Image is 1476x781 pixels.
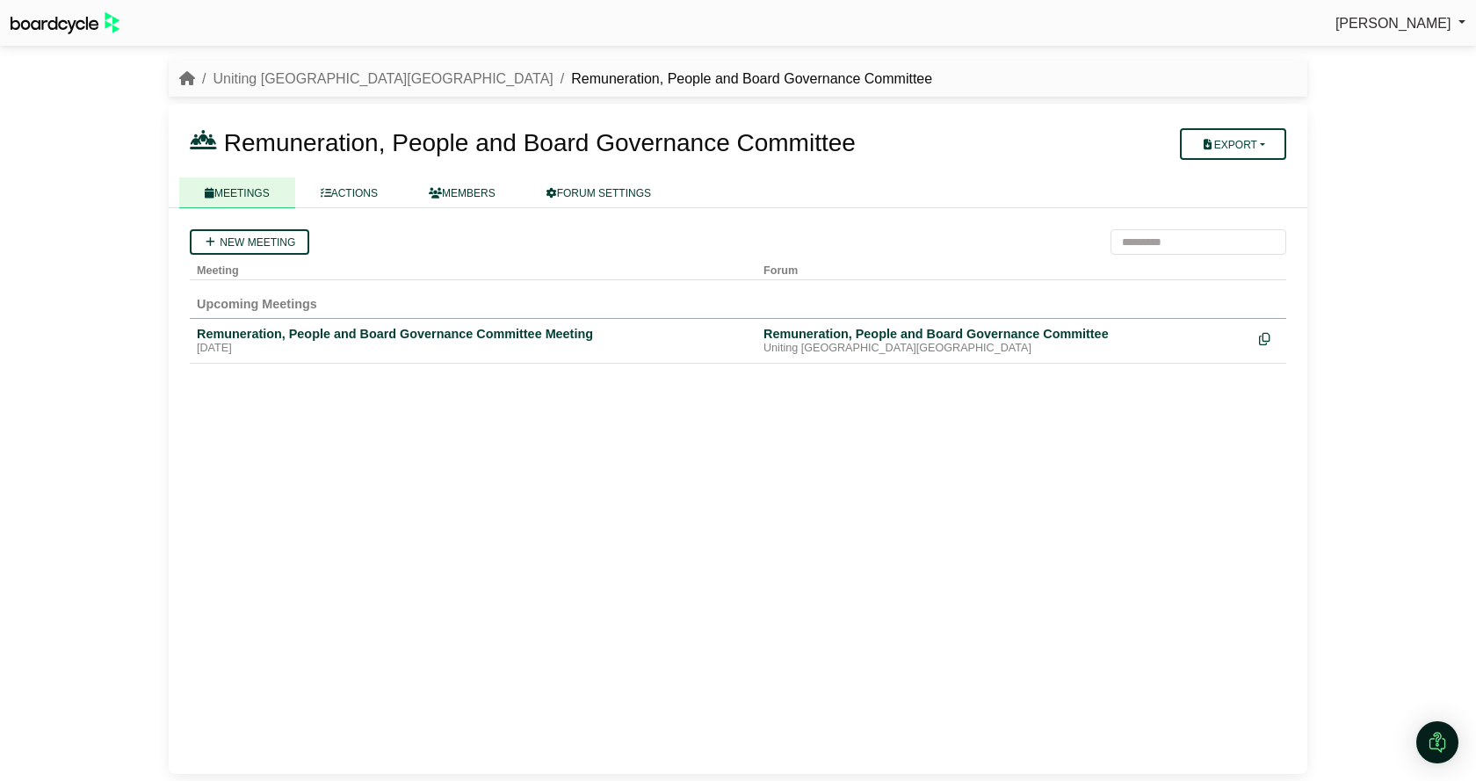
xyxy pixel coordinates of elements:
div: Make a copy [1259,326,1279,350]
a: Uniting [GEOGRAPHIC_DATA][GEOGRAPHIC_DATA] [213,71,553,86]
a: FORUM SETTINGS [521,177,676,208]
div: Remuneration, People and Board Governance Committee Meeting [197,326,749,342]
nav: breadcrumb [179,68,932,90]
th: Forum [756,255,1252,280]
div: Remuneration, People and Board Governance Committee [763,326,1245,342]
a: MEMBERS [403,177,521,208]
button: Export [1180,128,1286,160]
div: [DATE] [197,342,749,356]
a: New meeting [190,229,309,255]
div: Uniting [GEOGRAPHIC_DATA][GEOGRAPHIC_DATA] [763,342,1245,356]
a: ACTIONS [295,177,403,208]
a: [PERSON_NAME] [1335,12,1465,35]
div: Open Intercom Messenger [1416,721,1458,763]
li: Remuneration, People and Board Governance Committee [553,68,932,90]
th: Meeting [190,255,756,280]
span: Remuneration, People and Board Governance Committee [224,129,856,156]
a: Remuneration, People and Board Governance Committee Meeting [DATE] [197,326,749,356]
span: Upcoming Meetings [197,297,317,311]
span: [PERSON_NAME] [1335,16,1451,31]
a: Remuneration, People and Board Governance Committee Uniting [GEOGRAPHIC_DATA][GEOGRAPHIC_DATA] [763,326,1245,356]
img: BoardcycleBlackGreen-aaafeed430059cb809a45853b8cf6d952af9d84e6e89e1f1685b34bfd5cb7d64.svg [11,12,119,34]
a: MEETINGS [179,177,295,208]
